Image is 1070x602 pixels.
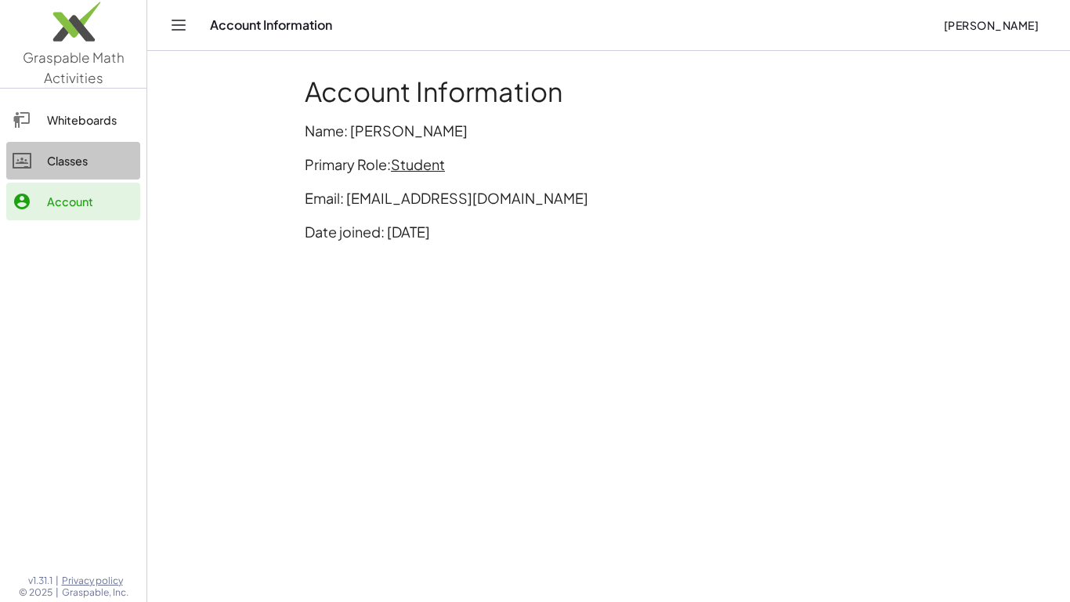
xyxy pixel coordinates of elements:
[6,183,140,220] a: Account
[62,586,128,599] span: Graspable, Inc.
[166,13,191,38] button: Toggle navigation
[47,151,134,170] div: Classes
[19,586,52,599] span: © 2025
[305,120,913,141] p: Name: [PERSON_NAME]
[931,11,1051,39] button: [PERSON_NAME]
[23,49,125,86] span: Graspable Math Activities
[391,155,445,173] span: Student
[56,575,59,587] span: |
[6,101,140,139] a: Whiteboards
[47,111,134,129] div: Whiteboards
[47,192,134,211] div: Account
[28,575,52,587] span: v1.31.1
[6,142,140,180] a: Classes
[305,154,913,175] p: Primary Role:
[305,187,913,209] p: Email: [EMAIL_ADDRESS][DOMAIN_NAME]
[62,575,128,587] a: Privacy policy
[943,18,1039,32] span: [PERSON_NAME]
[305,76,913,107] h1: Account Information
[56,586,59,599] span: |
[305,221,913,242] p: Date joined: [DATE]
